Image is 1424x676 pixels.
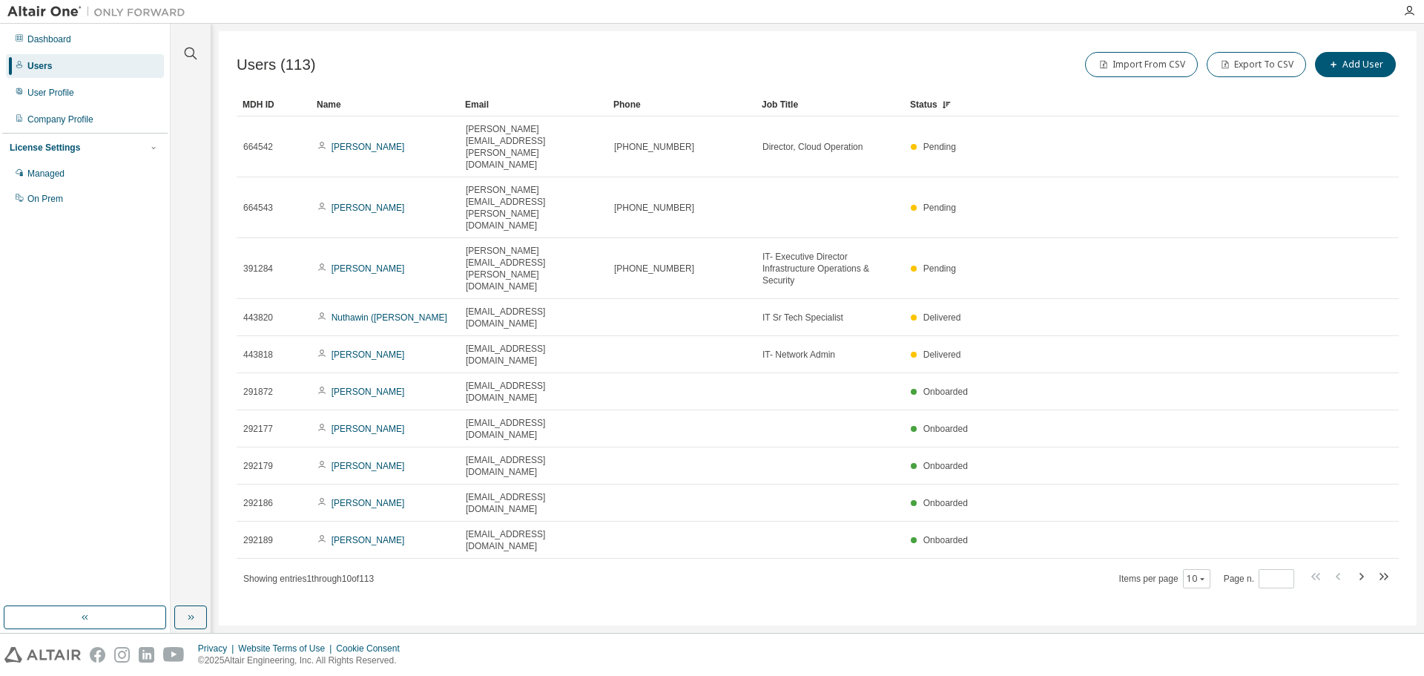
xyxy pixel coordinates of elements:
a: [PERSON_NAME] [332,203,405,213]
span: Pending [923,142,956,152]
div: MDH ID [243,93,305,117]
span: Delivered [923,350,961,360]
span: 292179 [243,460,273,472]
span: Page n. [1224,569,1294,588]
span: Onboarded [923,387,968,397]
div: Name [317,93,453,117]
div: User Profile [27,87,74,99]
span: [EMAIL_ADDRESS][DOMAIN_NAME] [466,528,601,552]
a: [PERSON_NAME] [332,350,405,360]
img: youtube.svg [163,647,185,663]
span: 292189 [243,534,273,546]
span: [PHONE_NUMBER] [614,263,694,275]
span: 664542 [243,141,273,153]
a: [PERSON_NAME] [332,263,405,274]
span: Pending [923,263,956,274]
div: Email [465,93,601,117]
span: 664543 [243,202,273,214]
span: Onboarded [923,461,968,471]
span: IT- Network Admin [762,349,835,361]
span: IT- Executive Director Infrastructure Operations & Security [762,251,897,286]
button: Add User [1315,52,1396,77]
div: Dashboard [27,33,71,45]
img: linkedin.svg [139,647,154,663]
button: Import From CSV [1085,52,1198,77]
div: License Settings [10,142,80,154]
div: Status [910,93,1322,117]
span: [PHONE_NUMBER] [614,202,694,214]
div: Privacy [198,643,238,654]
a: [PERSON_NAME] [332,535,405,545]
span: IT Sr Tech Specialist [762,312,843,324]
button: Export To CSV [1207,52,1306,77]
span: 443818 [243,349,273,361]
div: Job Title [762,93,898,117]
span: Items per page [1119,569,1210,588]
img: Altair One [7,4,193,19]
span: 443820 [243,312,273,324]
a: [PERSON_NAME] [332,387,405,397]
span: 391284 [243,263,273,275]
span: Onboarded [923,535,968,545]
span: Onboarded [923,424,968,434]
div: Managed [27,168,65,180]
span: [EMAIL_ADDRESS][DOMAIN_NAME] [466,343,601,367]
span: 292177 [243,423,273,435]
span: [EMAIL_ADDRESS][DOMAIN_NAME] [466,417,601,441]
span: [EMAIL_ADDRESS][DOMAIN_NAME] [466,380,601,404]
span: 291872 [243,386,273,398]
span: [PHONE_NUMBER] [614,141,694,153]
p: © 2025 Altair Engineering, Inc. All Rights Reserved. [198,654,409,667]
span: Onboarded [923,498,968,508]
a: Nuthawin ([PERSON_NAME] [332,312,447,323]
span: Delivered [923,312,961,323]
div: Users [27,60,52,72]
img: altair_logo.svg [4,647,81,663]
div: Cookie Consent [336,643,408,654]
div: On Prem [27,193,63,205]
span: [PERSON_NAME][EMAIL_ADDRESS][PERSON_NAME][DOMAIN_NAME] [466,184,601,232]
span: [PERSON_NAME][EMAIL_ADDRESS][PERSON_NAME][DOMAIN_NAME] [466,123,601,171]
span: Users (113) [237,56,316,73]
div: Phone [613,93,750,117]
a: [PERSON_NAME] [332,142,405,152]
div: Company Profile [27,114,93,125]
button: 10 [1187,573,1207,585]
a: [PERSON_NAME] [332,424,405,434]
span: [PERSON_NAME][EMAIL_ADDRESS][PERSON_NAME][DOMAIN_NAME] [466,245,601,292]
div: Website Terms of Use [238,643,336,654]
span: Director, Cloud Operation [762,141,863,153]
span: Showing entries 1 through 10 of 113 [243,574,374,584]
a: [PERSON_NAME] [332,498,405,508]
span: [EMAIL_ADDRESS][DOMAIN_NAME] [466,306,601,329]
a: [PERSON_NAME] [332,461,405,471]
span: [EMAIL_ADDRESS][DOMAIN_NAME] [466,491,601,515]
img: facebook.svg [90,647,105,663]
span: 292186 [243,497,273,509]
img: instagram.svg [114,647,130,663]
span: Pending [923,203,956,213]
span: [EMAIL_ADDRESS][DOMAIN_NAME] [466,454,601,478]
